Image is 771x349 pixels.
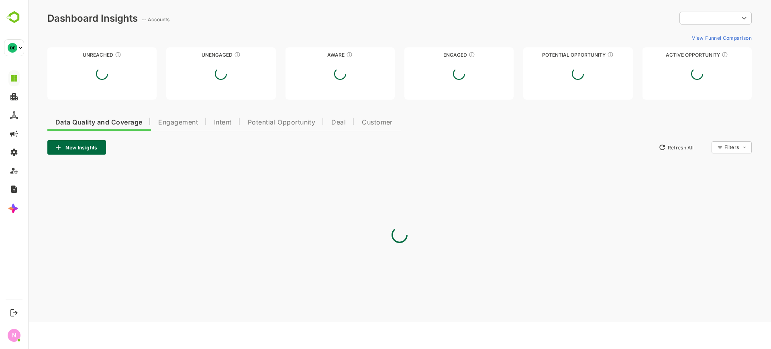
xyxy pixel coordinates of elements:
[8,329,20,342] div: N
[186,119,204,126] span: Intent
[441,51,447,58] div: These accounts are warm, further nurturing would qualify them to MQAs
[206,51,212,58] div: These accounts have not shown enough engagement and need nurturing
[87,51,93,58] div: These accounts have not been engaged with for a defined time period
[114,16,144,22] ag: -- Accounts
[257,52,367,58] div: Aware
[19,52,128,58] div: Unreached
[651,11,724,25] div: ​
[696,140,724,155] div: Filters
[19,140,78,155] button: New Insights
[661,31,724,44] button: View Funnel Comparison
[220,119,288,126] span: Potential Opportunity
[334,119,365,126] span: Customer
[614,52,724,58] div: Active Opportunity
[138,52,247,58] div: Unengaged
[8,307,19,318] button: Logout
[376,52,485,58] div: Engaged
[579,51,585,58] div: These accounts are MQAs and can be passed on to Inside Sales
[19,12,110,24] div: Dashboard Insights
[130,119,170,126] span: Engagement
[696,144,711,150] div: Filters
[318,51,324,58] div: These accounts have just entered the buying cycle and need further nurturing
[495,52,604,58] div: Potential Opportunity
[27,119,114,126] span: Data Quality and Coverage
[627,141,669,154] button: Refresh All
[303,119,318,126] span: Deal
[693,51,700,58] div: These accounts have open opportunities which might be at any of the Sales Stages
[8,43,17,53] div: DE
[4,10,24,25] img: BambooboxLogoMark.f1c84d78b4c51b1a7b5f700c9845e183.svg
